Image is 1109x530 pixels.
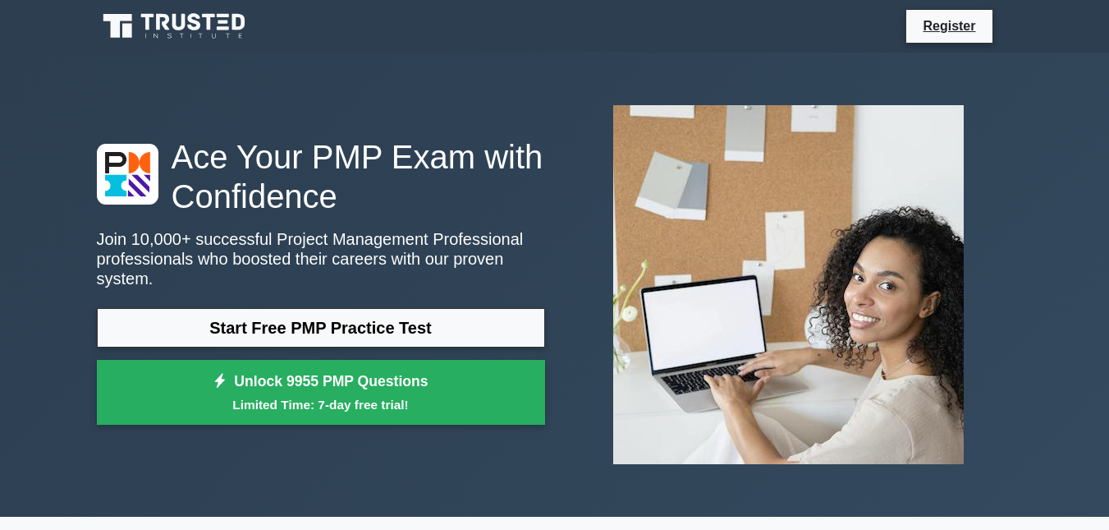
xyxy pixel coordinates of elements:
[913,16,985,36] a: Register
[117,395,525,414] small: Limited Time: 7-day free trial!
[97,308,545,348] a: Start Free PMP Practice Test
[97,360,545,426] a: Unlock 9955 PMP QuestionsLimited Time: 7-day free trial!
[97,137,545,216] h1: Ace Your PMP Exam with Confidence
[97,229,545,288] p: Join 10,000+ successful Project Management Professional professionals who boosted their careers w...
